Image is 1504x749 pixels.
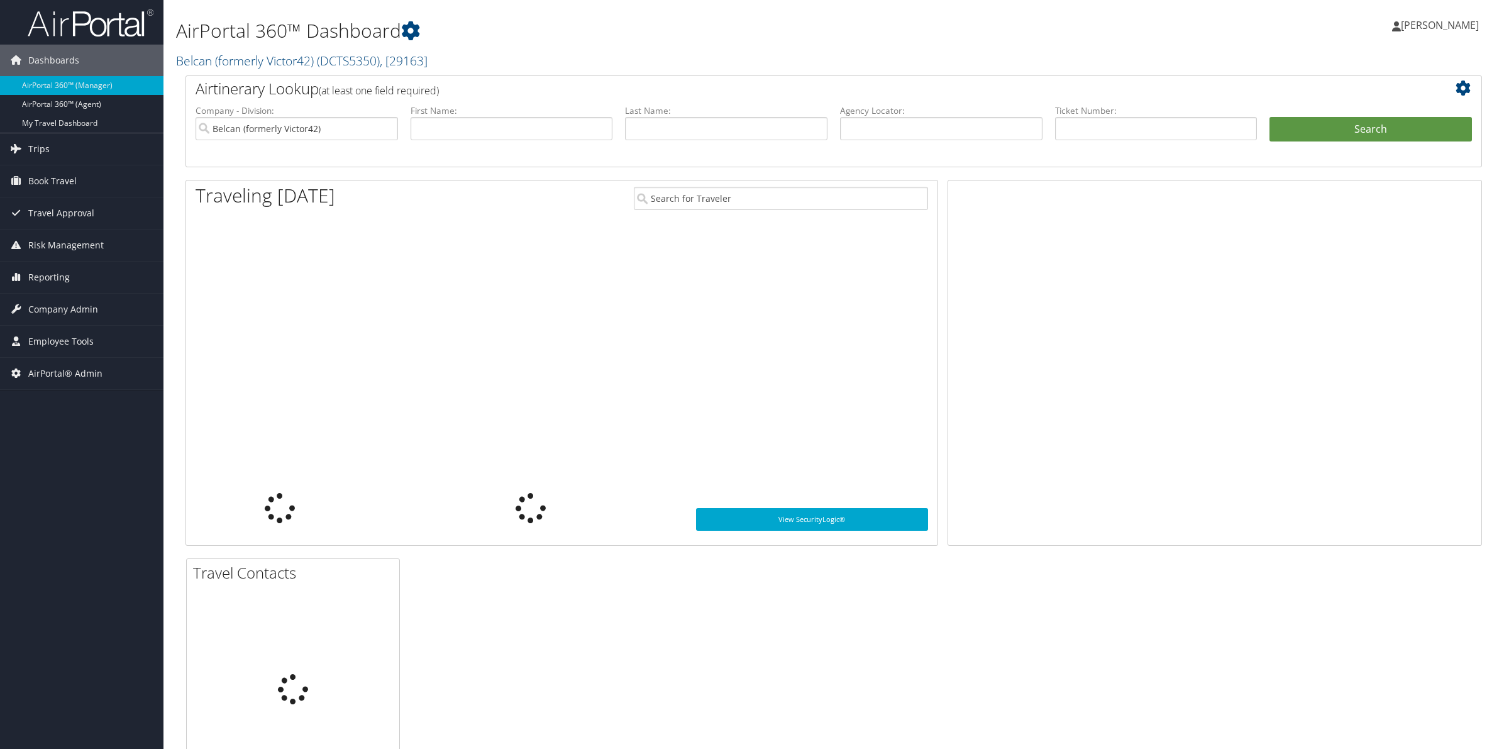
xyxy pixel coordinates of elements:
a: [PERSON_NAME] [1392,6,1491,44]
span: ( DCTS5350 ) [317,52,380,69]
span: Company Admin [28,294,98,325]
label: First Name: [411,104,613,117]
label: Company - Division: [196,104,398,117]
span: Employee Tools [28,326,94,357]
label: Agency Locator: [840,104,1042,117]
img: airportal-logo.png [28,8,153,38]
span: Travel Approval [28,197,94,229]
label: Last Name: [625,104,827,117]
input: Search for Traveler [634,187,928,210]
h1: Traveling [DATE] [196,182,335,209]
h2: Travel Contacts [193,562,399,584]
span: [PERSON_NAME] [1401,18,1479,32]
span: (at least one field required) [319,84,439,97]
h2: Airtinerary Lookup [196,78,1364,99]
span: Reporting [28,262,70,293]
h1: AirPortal 360™ Dashboard [176,18,1053,44]
span: AirPortal® Admin [28,358,102,389]
span: Dashboards [28,45,79,76]
a: View SecurityLogic® [696,508,927,531]
a: Belcan (formerly Victor42) [176,52,428,69]
span: Trips [28,133,50,165]
button: Search [1269,117,1472,142]
span: , [ 29163 ] [380,52,428,69]
label: Ticket Number: [1055,104,1258,117]
span: Risk Management [28,230,104,261]
span: Book Travel [28,165,77,197]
